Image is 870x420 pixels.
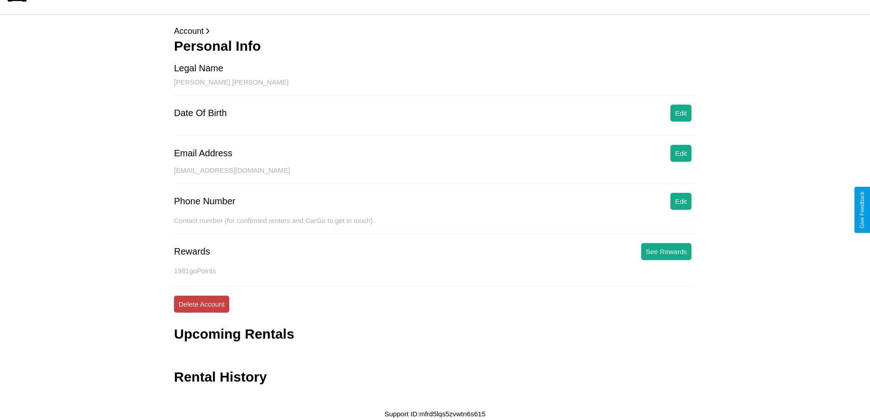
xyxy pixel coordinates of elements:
div: Email Address [174,148,232,159]
button: See Rewards [641,243,691,260]
div: Date Of Birth [174,108,227,118]
p: Support ID: mfrd5lqs5zvwtn6s615 [385,408,485,420]
button: Edit [670,193,691,210]
div: [EMAIL_ADDRESS][DOMAIN_NAME] [174,166,696,184]
div: Contact number (for confirmed renters and CarGo to get in touch). [174,217,696,234]
button: Edit [670,105,691,122]
p: Account [174,24,696,38]
h3: Personal Info [174,38,696,54]
button: Delete Account [174,296,229,313]
div: Give Feedback [859,191,865,229]
button: Edit [670,145,691,162]
p: 1981 goPoints [174,265,696,277]
div: [PERSON_NAME] [PERSON_NAME] [174,78,696,96]
div: Rewards [174,246,210,257]
h3: Upcoming Rentals [174,326,294,342]
div: Legal Name [174,63,223,74]
div: Phone Number [174,196,236,207]
h3: Rental History [174,369,267,385]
